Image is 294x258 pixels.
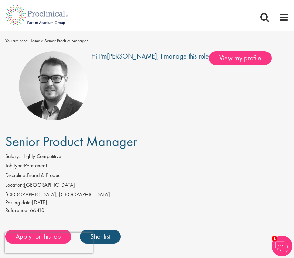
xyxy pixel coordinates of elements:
span: View my profile [209,51,272,65]
img: imeage of recruiter Niklas Kaminski [19,51,88,120]
div: [DATE] [5,199,289,207]
label: Reference: [5,207,29,215]
span: 66410 [30,207,44,214]
span: 1 [272,236,277,241]
span: Senior Product Manager [5,133,137,150]
span: Posting date: [5,199,32,206]
li: [GEOGRAPHIC_DATA] [5,181,289,191]
li: Permanent [5,162,289,172]
label: Location: [5,181,24,189]
div: [GEOGRAPHIC_DATA], [GEOGRAPHIC_DATA] [5,191,289,199]
img: Chatbot [272,236,292,256]
a: [PERSON_NAME] [107,52,157,61]
a: View my profile [209,53,278,62]
div: Hi I'm , I manage this role [91,51,209,120]
label: Job type: [5,162,24,170]
iframe: reCAPTCHA [5,233,93,253]
a: Apply for this job [5,230,71,244]
label: Salary: [5,153,20,161]
span: Highly Competitive [21,153,61,160]
label: Discipline: [5,172,27,179]
a: Shortlist [80,230,121,244]
li: Brand & Product [5,172,289,181]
